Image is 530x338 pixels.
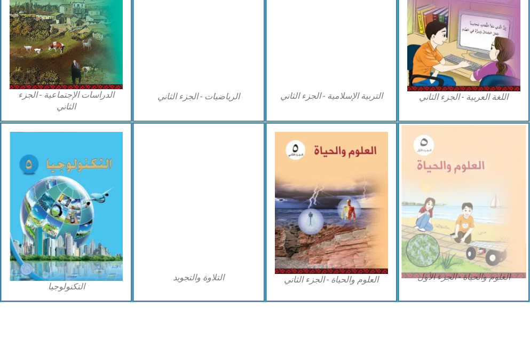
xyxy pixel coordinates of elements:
[142,272,255,284] figcaption: التلاوة والتجويد
[407,91,520,103] figcaption: اللغة العربية - الجزء الثاني
[10,281,123,293] figcaption: التكنولوجيا
[10,89,123,113] figcaption: الدراسات الإجتماعية - الجزء الثاني
[275,90,388,102] figcaption: التربية الإسلامية - الجزء الثاني
[275,274,388,286] figcaption: العلوم والحياة - الجزء الثاني
[142,91,255,103] figcaption: الرياضيات - الجزء الثاني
